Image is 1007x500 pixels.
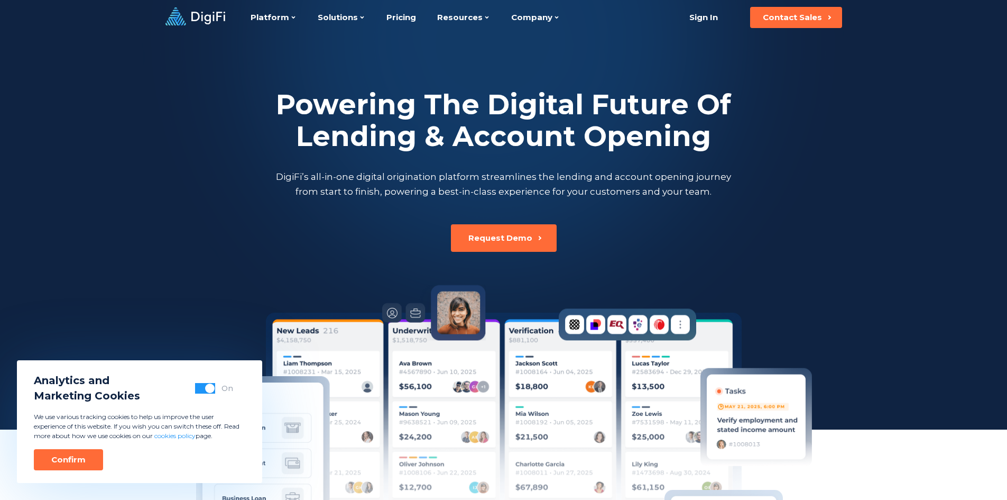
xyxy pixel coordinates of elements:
h2: Powering The Digital Future Of Lending & Account Opening [274,89,734,152]
a: cookies policy [154,432,196,440]
span: Analytics and [34,373,140,388]
a: Sign In [677,7,731,28]
button: Contact Sales [750,7,842,28]
div: On [221,383,233,394]
button: Request Demo [451,224,557,252]
p: DigiFi’s all-in-one digital origination platform streamlines the lending and account opening jour... [274,169,734,199]
span: Marketing Cookies [34,388,140,404]
p: We use various tracking cookies to help us improve the user experience of this website. If you wi... [34,412,245,441]
div: Contact Sales [763,12,822,23]
button: Confirm [34,449,103,470]
div: Confirm [51,454,86,465]
div: Request Demo [468,233,532,243]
